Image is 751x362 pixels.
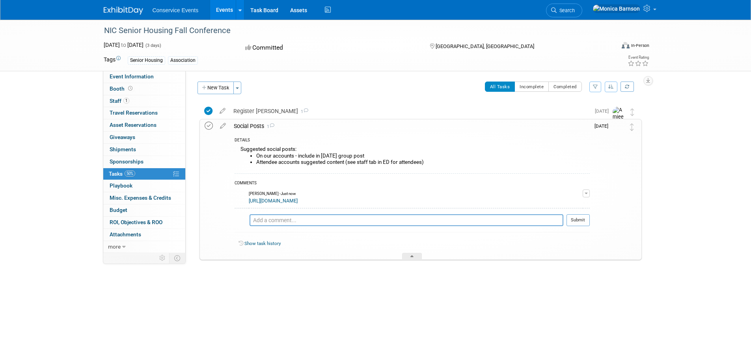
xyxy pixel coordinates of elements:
[436,43,534,49] span: [GEOGRAPHIC_DATA], [GEOGRAPHIC_DATA]
[256,153,590,159] li: On our accounts - include in [DATE] group post
[125,171,135,176] span: 50%
[256,159,590,165] li: Attendee accounts suggested content (see staff tab in ED for attendees)
[229,104,590,118] div: Register [PERSON_NAME]
[153,7,199,13] span: Conservice Events
[612,122,624,150] img: Monica Barnson
[631,43,649,48] div: In-Person
[128,56,165,65] div: Senior Housing
[593,4,640,13] img: Monica Barnson
[198,82,234,94] button: New Task
[103,107,185,119] a: Travel Reservations
[628,56,649,59] div: Event Rating
[557,7,575,13] span: Search
[109,171,135,177] span: Tasks
[104,56,121,65] td: Tags
[548,82,582,92] button: Completed
[110,85,134,92] span: Booth
[568,41,650,53] div: Event Format
[264,124,274,129] span: 1
[235,137,590,144] div: DETAILS
[235,191,270,198] img: Monica Barnson
[104,7,143,15] img: ExhibitDay
[103,192,185,204] a: Misc. Expenses & Credits
[110,98,129,104] span: Staff
[127,85,134,91] span: Booth not reserved yet
[103,156,185,168] a: Sponsorships
[630,123,634,131] i: Move task
[613,107,624,135] img: Amiee Griffey
[103,217,185,228] a: ROI, Objectives & ROO
[123,98,129,104] span: 1
[567,214,590,226] button: Submit
[110,182,132,189] span: Playbook
[514,82,549,92] button: Incomplete
[104,42,143,48] span: [DATE] [DATE]
[110,158,143,165] span: Sponsorships
[103,180,185,192] a: Playbook
[230,119,590,133] div: Social Posts
[216,123,230,130] a: edit
[103,71,185,83] a: Event Information
[103,168,185,180] a: Tasks50%
[621,82,634,92] a: Refresh
[120,42,127,48] span: to
[103,132,185,143] a: Giveaways
[110,207,127,213] span: Budget
[243,41,417,55] div: Committed
[110,146,136,152] span: Shipments
[595,108,613,114] span: [DATE]
[235,215,270,222] img: Monica Barnson
[216,108,229,115] a: edit
[108,243,121,250] span: more
[630,108,634,116] i: Move task
[169,253,185,263] td: Toggle Event Tabs
[622,42,630,48] img: Format-Inperson.png
[235,180,590,188] div: COMMENTS
[103,144,185,156] a: Shipments
[110,195,171,201] span: Misc. Expenses & Credits
[298,109,308,114] span: 1
[168,56,198,65] div: Association
[110,219,162,225] span: ROI, Objectives & ROO
[110,110,158,116] span: Travel Reservations
[110,122,157,128] span: Asset Reservations
[103,83,185,95] a: Booth
[485,82,515,92] button: All Tasks
[103,204,185,216] a: Budget
[156,253,170,263] td: Personalize Event Tab Strip
[103,119,185,131] a: Asset Reservations
[594,123,612,129] span: [DATE]
[103,95,185,107] a: Staff1
[235,144,590,173] div: Suggested social posts:
[110,231,141,238] span: Attachments
[103,241,185,253] a: more
[244,241,281,246] a: Show task history
[274,191,321,197] span: [PERSON_NAME] - Just now
[145,43,161,48] span: (3 days)
[110,73,154,80] span: Event Information
[110,134,135,140] span: Giveaways
[546,4,582,17] a: Search
[274,198,323,204] a: [URL][DOMAIN_NAME]
[103,229,185,241] a: Attachments
[101,24,603,38] div: NIC Senior Housing Fall Conference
